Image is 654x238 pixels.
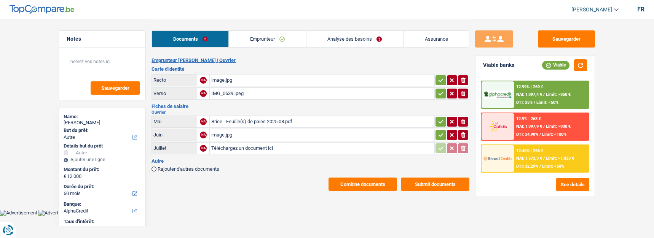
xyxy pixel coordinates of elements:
div: NA [200,118,207,125]
button: Submit documents [401,178,469,191]
div: IMG_0639.jpeg [211,88,433,99]
label: Banque: [64,201,139,207]
img: Cofidis [483,119,512,133]
a: Emprunteur [229,31,306,47]
a: [PERSON_NAME] [565,3,619,16]
span: / [539,132,541,137]
button: Sauvegarder [91,81,140,95]
div: Name: [64,114,141,120]
h2: Ouvrier [152,110,469,114]
div: Verso [153,90,195,96]
a: Analyse des besoins [306,31,403,47]
div: image.jpg [211,129,433,141]
label: But du prêt: [64,127,139,133]
div: Recto [153,77,195,83]
a: Documents [152,31,228,47]
div: 12.9% | 268 € [516,116,541,121]
span: Limit: <50% [536,100,558,105]
img: Record Credits [483,151,512,165]
span: Sauvegarder [101,86,129,90]
span: / [539,164,541,169]
div: Mai [153,119,195,124]
h5: Notes [67,36,138,42]
span: Rajouter d'autres documents [158,167,219,171]
div: 12.99% | 269 € [516,84,543,89]
span: Limit: >850 € [546,92,571,97]
div: fr [637,6,644,13]
span: / [534,100,535,105]
h3: Fiches de salaire [152,104,469,109]
span: NAI: 1 572,3 € [516,156,542,161]
div: NA [200,77,207,84]
div: Ajouter une ligne [64,157,141,162]
span: [PERSON_NAME] [571,6,612,13]
img: TopCompare Logo [10,5,74,14]
div: [PERSON_NAME] [64,120,141,126]
span: Limit: >800 € [546,124,571,129]
div: Viable banks [483,62,514,68]
span: Limit: >1.033 € [546,156,574,161]
div: image.jpg [211,75,433,86]
div: NA [200,90,207,97]
h3: Autre [152,159,469,163]
span: NAI: 1 397,4 € [516,92,542,97]
span: / [543,92,545,97]
span: Limit: <100% [542,132,566,137]
div: NA [200,145,207,152]
span: / [543,124,545,129]
label: Taux d'intérêt: [64,219,139,225]
div: Brice - Feuille(s) de paies 2025 08.pdf [211,116,433,127]
button: See details [556,178,589,191]
div: 12.45% | 266 € [516,148,543,153]
span: DTI: 35% [516,100,533,105]
div: Juin [153,132,195,138]
button: Combine documents [329,178,397,191]
label: Durée du prêt: [64,184,139,190]
button: Sauvegarder [538,30,595,48]
div: NA [200,132,207,138]
div: Détails but du prêt [64,143,141,149]
div: Viable [542,61,569,69]
span: / [543,156,545,161]
span: NAI: 1 397,9 € [516,124,542,129]
span: € [64,173,66,179]
h2: Emprunteur [PERSON_NAME] | Ouvrier [152,57,469,63]
a: Assurance [404,31,469,47]
button: Rajouter d'autres documents [152,167,219,171]
img: Advertisement [38,210,76,216]
h3: Carte d'identité [152,67,469,71]
div: Juillet [153,145,195,151]
span: DTI: 34.98% [516,132,538,137]
span: Limit: <60% [542,164,564,169]
span: DTI: 32.29% [516,164,538,169]
label: Montant du prêt: [64,167,139,173]
img: AlphaCredit [483,90,512,99]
